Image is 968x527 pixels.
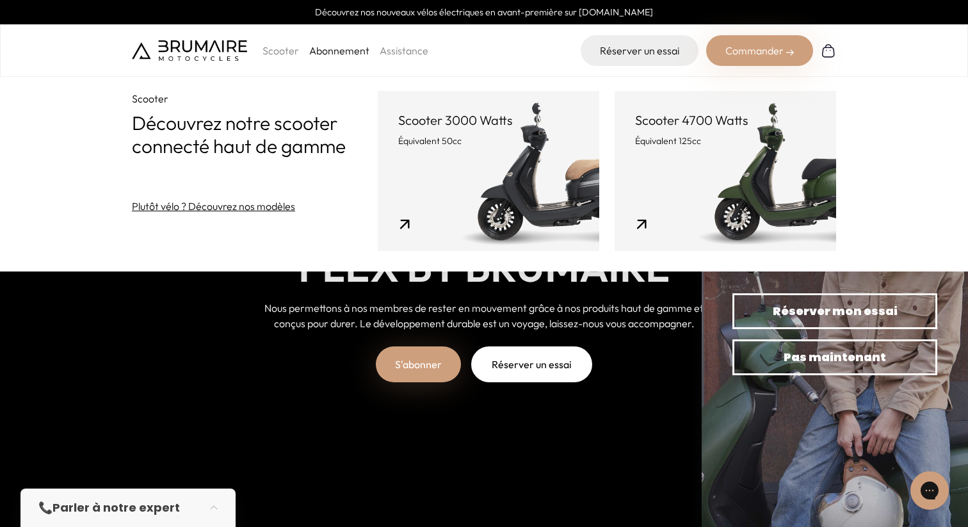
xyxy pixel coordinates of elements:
[298,243,670,291] h1: Flex by Brumaire
[132,111,378,158] p: Découvrez notre scooter connecté haut de gamme
[132,40,247,61] img: Brumaire Motocycles
[398,134,579,147] p: Équivalent 50cc
[398,111,579,129] p: Scooter 3000 Watts
[309,44,369,57] a: Abonnement
[581,35,698,66] a: Réserver un essai
[264,302,704,330] span: Nous permettons à nos membres de rester en mouvement grâce à nos produits haut de gamme et conçus...
[471,346,592,382] a: Réserver un essai
[378,91,599,251] a: Scooter 3000 Watts Équivalent 50cc
[132,199,295,214] a: Plutôt vélo ? Découvrez nos modèles
[635,111,816,129] p: Scooter 4700 Watts
[635,134,816,147] p: Équivalent 125cc
[376,346,461,382] a: S'abonner
[786,49,794,56] img: right-arrow-2.png
[615,91,836,251] a: Scooter 4700 Watts Équivalent 125cc
[132,91,378,106] p: Scooter
[904,467,955,514] iframe: Gorgias live chat messenger
[821,43,836,58] img: Panier
[706,35,813,66] div: Commander
[380,44,428,57] a: Assistance
[262,43,299,58] p: Scooter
